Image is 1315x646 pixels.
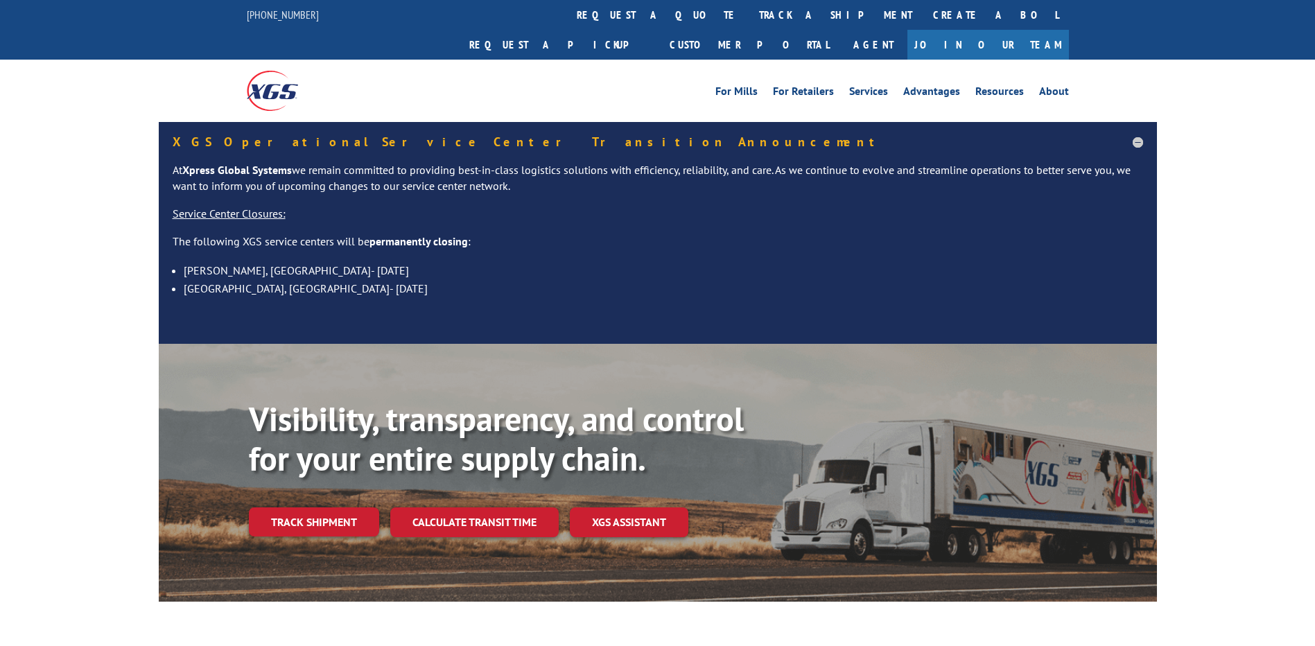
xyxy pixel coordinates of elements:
[184,261,1143,279] li: [PERSON_NAME], [GEOGRAPHIC_DATA]- [DATE]
[715,86,758,101] a: For Mills
[975,86,1024,101] a: Resources
[247,8,319,21] a: [PHONE_NUMBER]
[249,397,744,480] b: Visibility, transparency, and control for your entire supply chain.
[1039,86,1069,101] a: About
[773,86,834,101] a: For Retailers
[659,30,839,60] a: Customer Portal
[907,30,1069,60] a: Join Our Team
[839,30,907,60] a: Agent
[173,207,286,220] u: Service Center Closures:
[182,163,292,177] strong: Xpress Global Systems
[184,279,1143,297] li: [GEOGRAPHIC_DATA], [GEOGRAPHIC_DATA]- [DATE]
[173,136,1143,148] h5: XGS Operational Service Center Transition Announcement
[903,86,960,101] a: Advantages
[570,507,688,537] a: XGS ASSISTANT
[173,234,1143,261] p: The following XGS service centers will be :
[390,507,559,537] a: Calculate transit time
[459,30,659,60] a: Request a pickup
[249,507,379,536] a: Track shipment
[369,234,468,248] strong: permanently closing
[849,86,888,101] a: Services
[173,162,1143,207] p: At we remain committed to providing best-in-class logistics solutions with efficiency, reliabilit...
